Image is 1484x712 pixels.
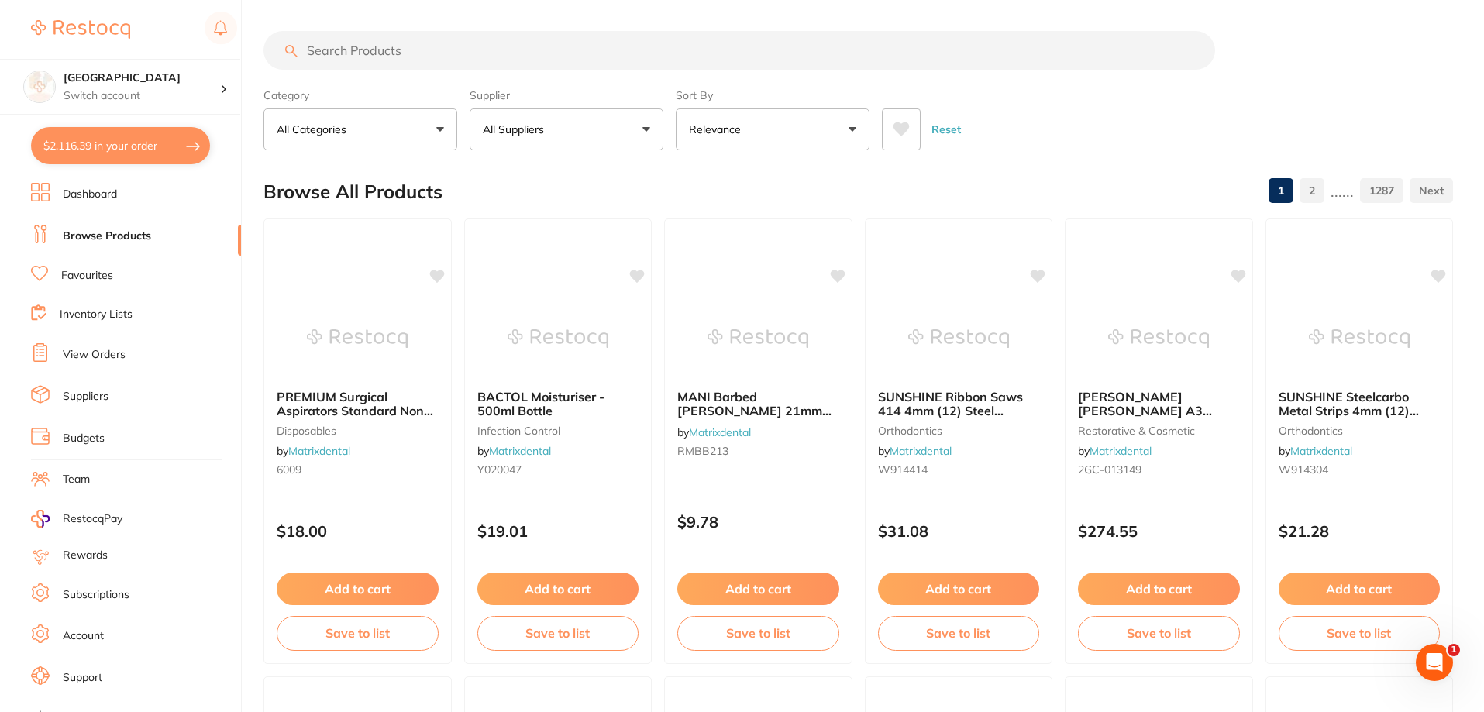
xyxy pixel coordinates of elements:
button: Add to cart [1078,573,1240,605]
button: Save to list [1078,616,1240,650]
small: orthodontics [1279,425,1441,437]
button: Add to cart [878,573,1040,605]
button: Save to list [1279,616,1441,650]
input: Search Products [263,31,1215,70]
span: 2GC-013149 [1078,463,1141,476]
small: disposables [277,425,439,437]
button: Relevance [676,108,869,150]
a: Dashboard [63,187,117,202]
span: by [1279,444,1352,458]
a: Rewards [63,548,108,563]
a: Subscriptions [63,587,129,603]
a: Browse Products [63,229,151,244]
p: $19.01 [477,522,639,540]
button: Add to cart [1279,573,1441,605]
a: Matrixdental [288,444,350,458]
a: 2 [1300,175,1324,206]
label: Sort By [676,88,869,102]
button: All Suppliers [470,108,663,150]
a: 1 [1269,175,1293,206]
b: SUNSHINE Steelcarbo Metal Strips 4mm (12) Medium [1279,390,1441,418]
button: Add to cart [277,573,439,605]
span: RestocqPay [63,511,122,527]
a: Matrixdental [890,444,952,458]
button: Add to cart [677,573,839,605]
span: Y020047 [477,463,522,476]
img: Restocq Logo [31,20,130,39]
button: Add to cart [477,573,639,605]
b: SUNSHINE Ribbon Saws 414 4mm (12) Steel Serrated Strips [878,390,1040,418]
b: MANI Barbed Broach 21mm Size 3 (6) Red [677,390,839,418]
span: by [878,444,952,458]
img: SUNSHINE Steelcarbo Metal Strips 4mm (12) Medium [1309,300,1410,377]
a: Account [63,628,104,644]
span: by [1078,444,1152,458]
p: $9.78 [677,513,839,531]
iframe: Intercom live chat [1416,644,1453,681]
button: All Categories [263,108,457,150]
p: ...... [1331,182,1354,200]
a: RestocqPay [31,510,122,528]
a: Matrixdental [489,444,551,458]
small: orthodontics [878,425,1040,437]
span: BACTOL Moisturiser - 500ml Bottle [477,389,604,418]
p: $18.00 [277,522,439,540]
a: Matrixdental [1290,444,1352,458]
a: Restocq Logo [31,12,130,47]
button: Reset [927,108,966,150]
h4: Katoomba Dental Centre [64,71,220,86]
b: PREMIUM Surgical Aspirators Standard Non-Vented 009 (25) White Autoclavable [277,390,439,418]
img: RestocqPay [31,510,50,528]
p: All Suppliers [483,122,550,137]
button: Save to list [878,616,1040,650]
p: $31.08 [878,522,1040,540]
span: 6009 [277,463,301,476]
a: Suppliers [63,389,108,404]
span: by [277,444,350,458]
span: [PERSON_NAME] [PERSON_NAME] A3 Capsules (50) [1078,389,1212,433]
p: $21.28 [1279,522,1441,540]
small: infection control [477,425,639,437]
a: Favourites [61,268,113,284]
label: Category [263,88,457,102]
button: Save to list [477,616,639,650]
img: Katoomba Dental Centre [24,71,55,102]
span: RMBB213 [677,444,728,458]
button: $2,116.39 in your order [31,127,210,164]
a: Support [63,670,102,686]
span: by [677,425,751,439]
span: W914304 [1279,463,1328,476]
span: PREMIUM Surgical Aspirators Standard Non-Vented 009 (25) White Autoclavable [277,389,433,447]
p: Switch account [64,88,220,104]
img: BACTOL Moisturiser - 500ml Bottle [508,300,608,377]
a: Inventory Lists [60,307,133,322]
img: SUNSHINE Ribbon Saws 414 4mm (12) Steel Serrated Strips [908,300,1009,377]
small: restorative & cosmetic [1078,425,1240,437]
img: PREMIUM Surgical Aspirators Standard Non-Vented 009 (25) White Autoclavable [307,300,408,377]
b: BACTOL Moisturiser - 500ml Bottle [477,390,639,418]
button: Save to list [277,616,439,650]
p: All Categories [277,122,353,137]
span: SUNSHINE Steelcarbo Metal Strips 4mm (12) Medium [1279,389,1419,433]
h2: Browse All Products [263,181,442,203]
a: Matrixdental [689,425,751,439]
p: $274.55 [1078,522,1240,540]
a: Budgets [63,431,105,446]
button: Save to list [677,616,839,650]
a: Team [63,472,90,487]
a: View Orders [63,347,126,363]
span: W914414 [878,463,928,476]
a: Matrixdental [1090,444,1152,458]
span: 1 [1448,644,1460,656]
a: 1287 [1360,175,1403,206]
label: Supplier [470,88,663,102]
img: MANI Barbed Broach 21mm Size 3 (6) Red [708,300,808,377]
p: Relevance [689,122,747,137]
img: GC Equia Forte HT A3 Capsules (50) [1108,300,1209,377]
span: MANI Barbed [PERSON_NAME] 21mm Size 3 (6) Red [677,389,832,433]
span: SUNSHINE Ribbon Saws 414 4mm (12) Steel Serrated Strips [878,389,1023,433]
b: GC Equia Forte HT A3 Capsules (50) [1078,390,1240,418]
span: by [477,444,551,458]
